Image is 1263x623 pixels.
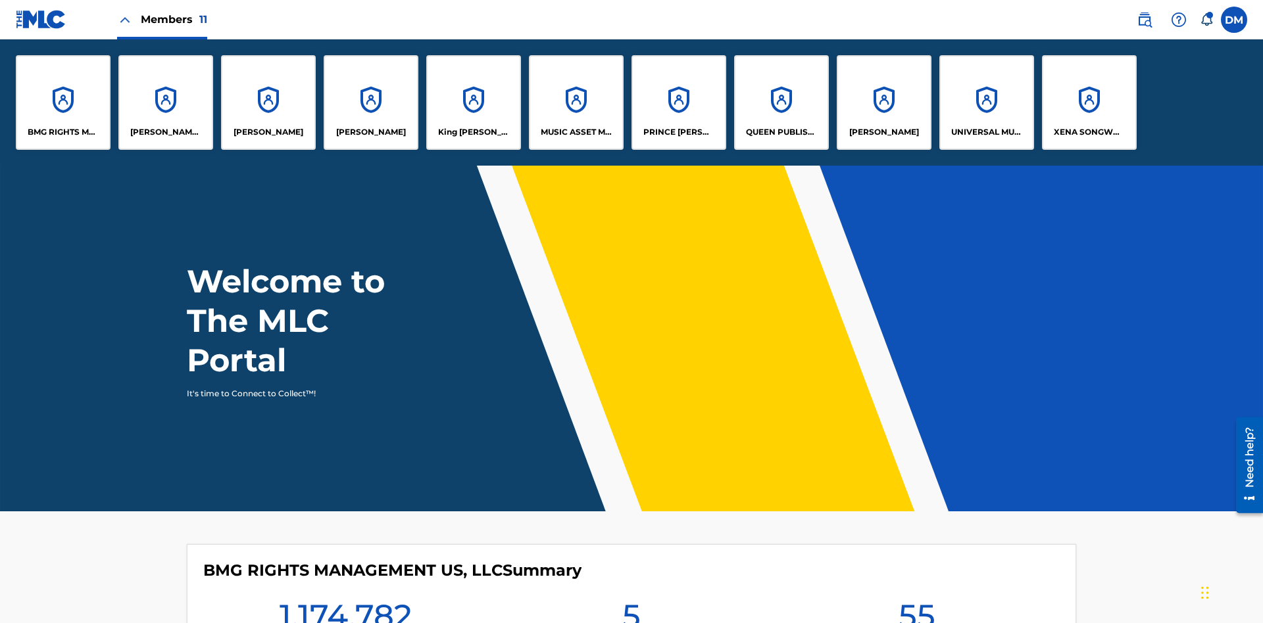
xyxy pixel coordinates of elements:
p: It's time to Connect to Collect™! [187,388,415,400]
span: 11 [199,13,207,26]
a: AccountsUNIVERSAL MUSIC PUB GROUP [939,55,1034,150]
div: Drag [1201,573,1209,612]
a: Accounts[PERSON_NAME] [221,55,316,150]
img: help [1171,12,1187,28]
p: BMG RIGHTS MANAGEMENT US, LLC [28,126,99,138]
a: AccountsXENA SONGWRITER [1042,55,1137,150]
p: ELVIS COSTELLO [234,126,303,138]
p: CLEO SONGWRITER [130,126,202,138]
div: User Menu [1221,7,1247,33]
a: AccountsKing [PERSON_NAME] [426,55,521,150]
iframe: Chat Widget [1197,560,1263,623]
img: MLC Logo [16,10,66,29]
img: search [1137,12,1152,28]
a: AccountsMUSIC ASSET MANAGEMENT (MAM) [529,55,624,150]
p: King McTesterson [438,126,510,138]
a: Public Search [1131,7,1158,33]
a: Accounts[PERSON_NAME] SONGWRITER [118,55,213,150]
p: EYAMA MCSINGER [336,126,406,138]
span: Members [141,12,207,27]
h1: Welcome to The MLC Portal [187,262,433,380]
iframe: Resource Center [1226,412,1263,520]
p: XENA SONGWRITER [1054,126,1126,138]
a: Accounts[PERSON_NAME] [837,55,931,150]
p: QUEEN PUBLISHA [746,126,818,138]
img: Close [117,12,133,28]
a: AccountsQUEEN PUBLISHA [734,55,829,150]
p: MUSIC ASSET MANAGEMENT (MAM) [541,126,612,138]
p: RONALD MCTESTERSON [849,126,919,138]
a: AccountsBMG RIGHTS MANAGEMENT US, LLC [16,55,111,150]
a: AccountsPRINCE [PERSON_NAME] [631,55,726,150]
p: UNIVERSAL MUSIC PUB GROUP [951,126,1023,138]
div: Help [1166,7,1192,33]
p: PRINCE MCTESTERSON [643,126,715,138]
h4: BMG RIGHTS MANAGEMENT US, LLC [203,561,582,580]
div: Notifications [1200,13,1213,26]
a: Accounts[PERSON_NAME] [324,55,418,150]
